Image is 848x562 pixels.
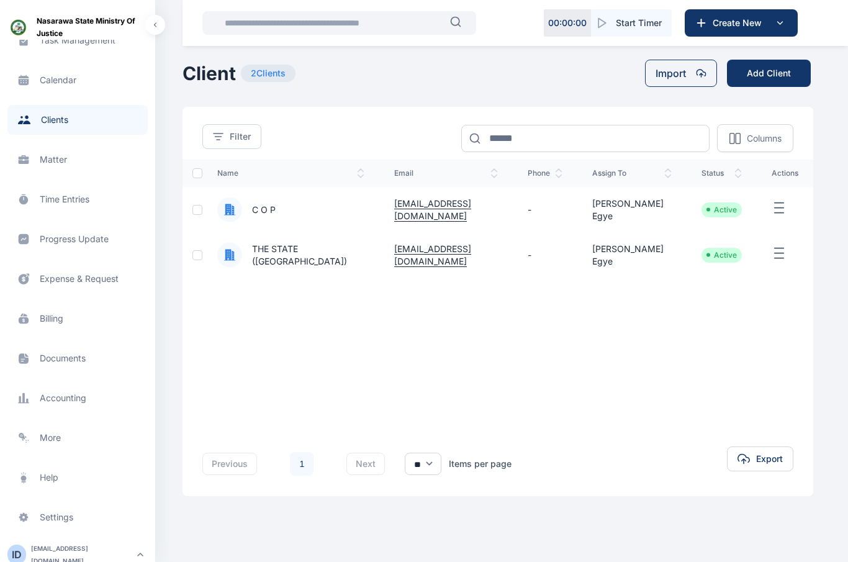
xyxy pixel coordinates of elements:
span: status [701,168,742,178]
a: accounting [7,383,148,413]
a: expense & request [7,264,148,294]
a: settings [7,502,148,532]
td: - [513,232,577,278]
chrome_annotation: [EMAIL_ADDRESS][DOMAIN_NAME] [394,243,471,267]
a: time entries [7,184,148,214]
span: name [217,168,364,178]
li: Active [706,205,737,215]
span: email [394,168,497,178]
li: 下一页 [319,455,336,473]
h1: Client [183,62,236,84]
span: C O P [242,204,276,216]
span: assign to [592,168,672,178]
a: C O P [217,197,364,222]
span: Create New [708,17,772,29]
span: Nasarawa State Ministry of Justice [37,15,145,40]
td: [PERSON_NAME] Egye [577,232,687,278]
span: phone [528,168,562,178]
button: Import [645,60,717,87]
span: Filter [230,130,251,143]
chrome_annotation: [EMAIL_ADDRESS][DOMAIN_NAME] [394,198,471,222]
a: THE STATE ([GEOGRAPHIC_DATA]) [217,242,364,268]
a: task management [7,25,148,55]
button: next [346,453,385,475]
p: Columns [747,132,782,145]
a: documents [7,343,148,373]
button: Start Timer [591,9,672,37]
a: billing [7,304,148,333]
button: previous [202,453,257,475]
a: matter [7,145,148,174]
button: Columns [717,124,793,152]
span: actions [772,168,798,178]
a: 1 [290,452,313,476]
li: 1 [289,451,314,476]
span: 2 Clients [241,65,295,82]
button: Create New [685,9,798,37]
li: Active [706,250,737,260]
button: Export [727,446,793,471]
td: - [513,187,577,232]
span: Start Timer [616,17,662,29]
a: clients [7,105,148,135]
a: progress update [7,224,148,254]
button: Add Client [727,60,811,87]
button: Filter [202,124,261,149]
span: THE STATE ([GEOGRAPHIC_DATA]) [242,243,364,268]
li: 上一页 [267,455,284,473]
p: 00 : 00 : 00 [548,17,587,29]
td: [PERSON_NAME] Egye [577,187,687,232]
a: more [7,423,148,453]
a: help [7,463,148,492]
div: I D [7,547,26,562]
a: calendar [7,65,148,95]
div: Items per page [449,458,512,470]
span: Export [756,453,783,465]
